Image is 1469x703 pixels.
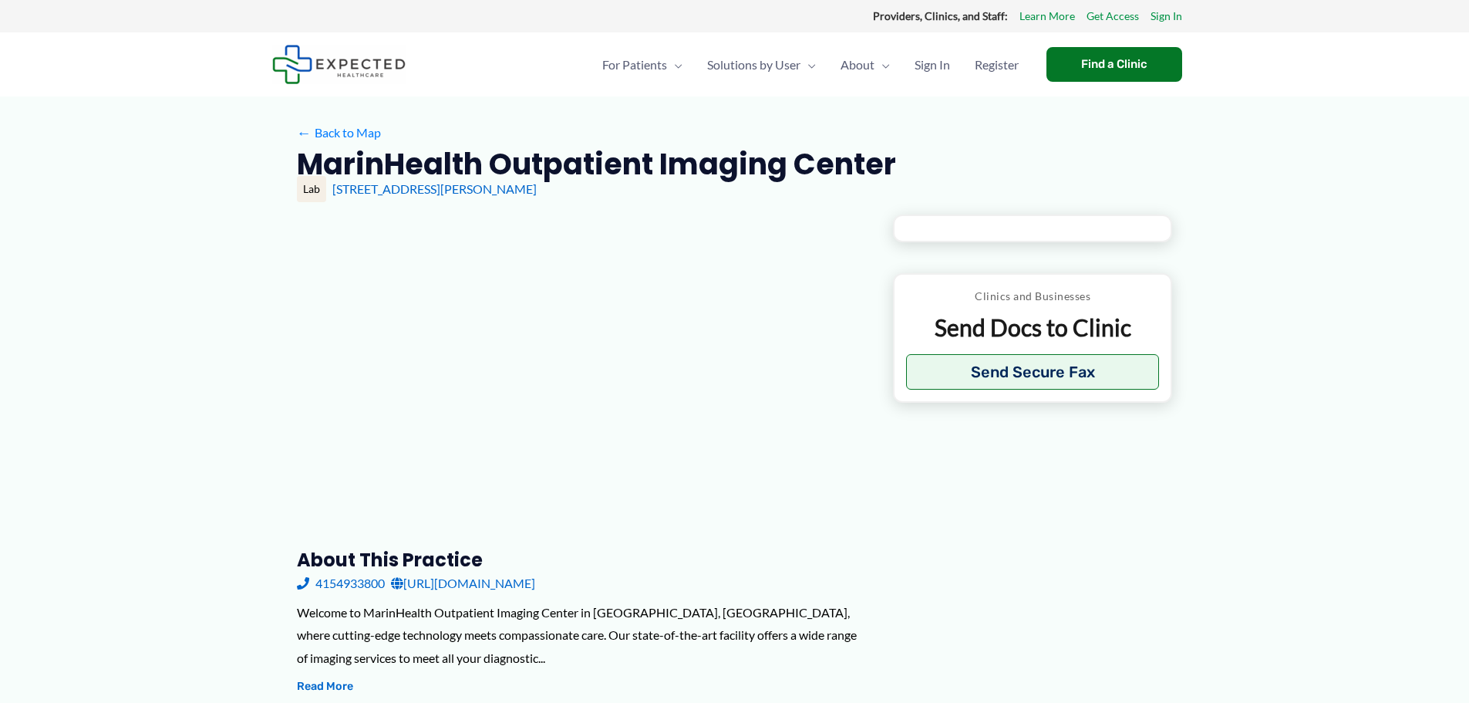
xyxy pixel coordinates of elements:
a: AboutMenu Toggle [828,38,902,92]
p: Clinics and Businesses [906,286,1160,306]
a: Get Access [1087,6,1139,26]
a: [STREET_ADDRESS][PERSON_NAME] [332,181,537,196]
button: Send Secure Fax [906,354,1160,390]
button: Read More [297,678,353,696]
div: Welcome to MarinHealth Outpatient Imaging Center in [GEOGRAPHIC_DATA], [GEOGRAPHIC_DATA], where c... [297,601,868,670]
p: Send Docs to Clinic [906,313,1160,343]
a: Sign In [902,38,962,92]
span: Menu Toggle [874,38,890,92]
a: 4154933800 [297,572,385,595]
span: Menu Toggle [667,38,682,92]
a: Register [962,38,1031,92]
img: Expected Healthcare Logo - side, dark font, small [272,45,406,84]
h2: MarinHealth Outpatient Imaging Center [297,145,896,183]
span: About [841,38,874,92]
span: For Patients [602,38,667,92]
a: Sign In [1151,6,1182,26]
a: Find a Clinic [1046,47,1182,82]
span: ← [297,125,312,140]
a: Learn More [1019,6,1075,26]
span: Register [975,38,1019,92]
a: [URL][DOMAIN_NAME] [391,572,535,595]
nav: Primary Site Navigation [590,38,1031,92]
div: Lab [297,176,326,202]
a: ←Back to Map [297,121,381,144]
h3: About this practice [297,548,868,572]
span: Sign In [915,38,950,92]
a: Solutions by UserMenu Toggle [695,38,828,92]
span: Solutions by User [707,38,800,92]
strong: Providers, Clinics, and Staff: [873,9,1008,22]
a: For PatientsMenu Toggle [590,38,695,92]
span: Menu Toggle [800,38,816,92]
